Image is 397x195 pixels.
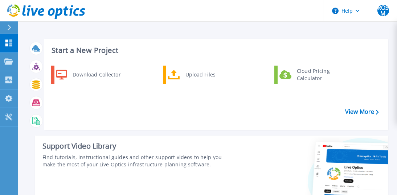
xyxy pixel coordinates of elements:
[69,67,124,82] div: Download Collector
[163,66,237,84] a: Upload Files
[293,67,347,82] div: Cloud Pricing Calculator
[51,66,126,84] a: Download Collector
[274,66,349,84] a: Cloud Pricing Calculator
[42,141,225,151] div: Support Video Library
[182,67,236,82] div: Upload Files
[377,5,389,16] span: ROSM
[345,108,379,115] a: View More
[42,154,225,168] div: Find tutorials, instructional guides and other support videos to help you make the most of your L...
[52,46,378,54] h3: Start a New Project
